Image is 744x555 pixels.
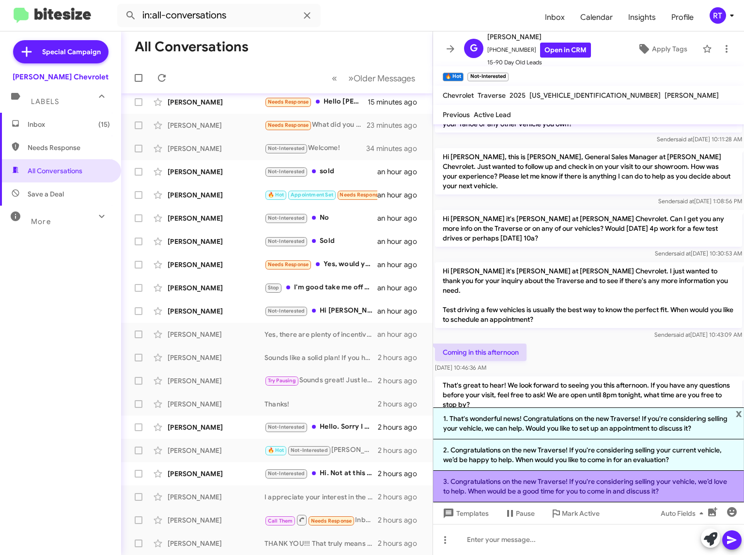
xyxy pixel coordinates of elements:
[653,505,715,522] button: Auto Fields
[264,399,378,409] div: Thanks!
[377,330,425,339] div: an hour ago
[291,447,328,453] span: Not-Interested
[326,68,421,88] nav: Page navigation example
[28,120,110,129] span: Inbox
[168,190,264,200] div: [PERSON_NAME]
[98,120,110,129] span: (15)
[378,469,425,479] div: 2 hours ago
[467,73,508,81] small: Not-Interested
[377,190,425,200] div: an hour ago
[268,99,309,105] span: Needs Response
[31,97,59,106] span: Labels
[378,422,425,432] div: 2 hours ago
[168,330,264,339] div: [PERSON_NAME]
[661,505,707,522] span: Auto Fields
[268,215,305,221] span: Not-Interested
[433,407,744,439] li: 1. That's wonderful news! Congratulations on the new Traverse! If you're considering selling your...
[510,91,526,100] span: 2025
[264,120,367,131] div: What did you have in mind?
[168,306,264,316] div: [PERSON_NAME]
[28,143,110,152] span: Needs Response
[168,97,264,107] div: [PERSON_NAME]
[470,41,478,56] span: G
[168,144,264,153] div: [PERSON_NAME]
[435,364,486,371] span: [DATE] 10:46:36 AM
[378,353,425,362] div: 2 hours ago
[268,470,305,477] span: Not-Interested
[135,39,248,55] h1: All Conversations
[168,213,264,223] div: [PERSON_NAME]
[264,143,367,154] div: Welcome!
[377,237,425,246] div: an hour ago
[433,439,744,471] li: 2. Congratulations on the new Traverse! If you're considering selling your current vehicle, we’d ...
[168,469,264,479] div: [PERSON_NAME]
[378,515,425,525] div: 2 hours ago
[443,110,470,119] span: Previous
[268,424,305,430] span: Not-Interested
[377,213,425,223] div: an hour ago
[268,192,284,198] span: 🔥 Hot
[377,167,425,177] div: an hour ago
[168,167,264,177] div: [PERSON_NAME]
[652,40,687,58] span: Apply Tags
[332,72,337,84] span: «
[264,330,377,339] div: Yes, there are plenty of incentives on the Blazer and other vehicles? When are you free to come b...
[264,468,378,479] div: Hi. Not at this time. Thank you b
[268,168,305,175] span: Not-Interested
[268,518,293,524] span: Call Them
[168,237,264,246] div: [PERSON_NAME]
[620,3,664,31] a: Insights
[342,68,421,88] button: Next
[264,166,377,177] div: sold
[443,91,474,100] span: Chevrolet
[496,505,542,522] button: Pause
[378,376,425,386] div: 2 hours ago
[268,285,279,291] span: Stop
[31,217,51,226] span: More
[168,283,264,293] div: [PERSON_NAME]
[674,250,691,257] span: said at
[435,344,527,361] p: Coming in this afternoon
[264,375,378,386] div: Sounds great! Just let us know when you're back, and we can discuss buying your vehicle at your c...
[378,492,425,502] div: 2 hours ago
[168,492,264,502] div: [PERSON_NAME]
[13,72,108,82] div: [PERSON_NAME] Chevrolet
[340,192,381,198] span: Needs Response
[433,471,744,502] li: 3. Congratulations on the new Traverse! If you're considering selling your vehicle, we’d love to ...
[326,68,343,88] button: Previous
[537,3,573,31] a: Inbox
[168,353,264,362] div: [PERSON_NAME]
[487,43,591,58] span: [PHONE_NUMBER]
[28,166,82,176] span: All Conversations
[710,7,726,24] div: RT
[377,260,425,270] div: an hour ago
[664,3,701,31] span: Profile
[264,305,377,316] div: Hi [PERSON_NAME] , thank you for the offer . But I traded in the Equinox a few years ago .
[368,97,425,107] div: 15 minutes ago
[542,505,607,522] button: Mark Active
[264,236,377,247] div: Sold
[655,250,742,257] span: Sender [DATE] 10:30:53 AM
[529,91,661,100] span: [US_VEHICLE_IDENTIFICATION_NUMBER]
[268,377,296,384] span: Try Pausing
[562,505,600,522] span: Mark Active
[677,197,694,205] span: said at
[626,40,697,58] button: Apply Tags
[264,421,378,433] div: Hello. Sorry I now live in [US_STATE].
[654,331,742,338] span: Sender [DATE] 10:43:09 AM
[367,120,425,130] div: 23 minutes ago
[441,505,489,522] span: Templates
[487,31,591,43] span: [PERSON_NAME]
[268,122,309,128] span: Needs Response
[377,306,425,316] div: an hour ago
[665,91,719,100] span: [PERSON_NAME]
[268,447,284,453] span: 🔥 Hot
[354,73,415,84] span: Older Messages
[42,47,101,57] span: Special Campaign
[736,407,742,419] span: x
[658,197,742,205] span: Sender [DATE] 1:08:56 PM
[367,144,425,153] div: 34 minutes ago
[348,72,354,84] span: »
[657,135,742,143] span: Sender [DATE] 10:11:28 AM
